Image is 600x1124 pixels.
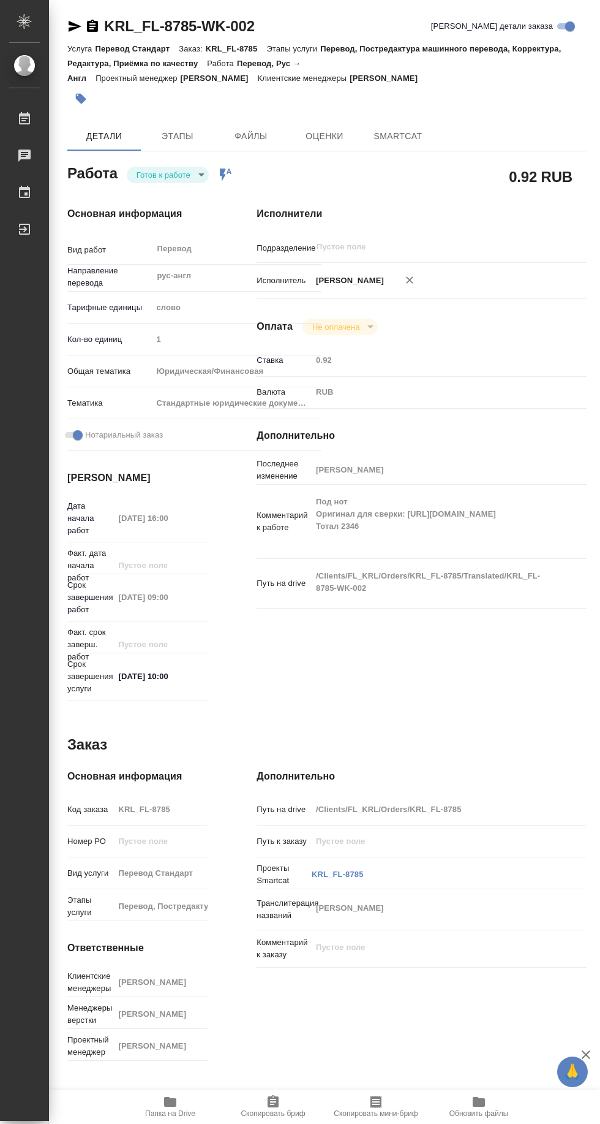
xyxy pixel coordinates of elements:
[302,319,378,335] div: Готов к работе
[67,941,208,955] h4: Ответственные
[222,129,280,144] span: Файлы
[145,1109,195,1118] span: Папка на Drive
[114,509,208,527] input: Пустое поле
[266,44,320,53] p: Этапы услуги
[427,1090,530,1124] button: Обновить файлы
[114,800,208,818] input: Пустое поле
[67,803,114,816] p: Код заказа
[206,44,267,53] p: KRL_FL-8785
[67,970,114,995] p: Клиентские менеджеры
[114,864,208,882] input: Пустое поле
[114,636,208,653] input: Пустое поле
[114,556,208,574] input: Пустое поле
[114,973,208,991] input: Пустое поле
[369,129,427,144] span: SmartCat
[85,429,163,441] span: Нотариальный заказ
[67,547,114,584] p: Факт. дата начала работ
[334,1109,418,1118] span: Скопировать мини-бриф
[67,244,152,256] p: Вид работ
[312,870,363,879] a: KRL_FL-8785
[67,265,152,289] p: Направление перевода
[312,800,559,818] input: Пустое поле
[257,803,312,816] p: Путь на drive
[95,44,179,53] p: Перевод Стандарт
[67,835,114,848] p: Номер РО
[67,161,118,183] h2: Работа
[562,1059,583,1085] span: 🙏
[295,129,354,144] span: Оценки
[114,897,208,915] input: Пустое поле
[127,167,209,183] div: Готов к работе
[67,1002,114,1027] p: Менеджеры верстки
[67,19,82,34] button: Скопировать ссылку для ЯМессенджера
[509,166,572,187] h2: 0.92 RUB
[67,658,114,695] p: Срок завершения услуги
[350,74,427,83] p: [PERSON_NAME]
[67,302,152,314] p: Тарифные единицы
[67,735,107,754] h2: Заказ
[67,579,114,616] p: Срок завершения работ
[119,1090,222,1124] button: Папка на Drive
[67,397,152,409] p: Тематика
[152,393,321,414] div: Стандартные юридические документы, договоры, уставы
[152,330,321,348] input: Пустое поле
[181,74,258,83] p: [PERSON_NAME]
[257,207,587,221] h4: Исполнители
[114,1005,208,1023] input: Пустое поле
[67,85,94,112] button: Добавить тэг
[257,386,312,398] p: Валюта
[312,898,559,919] textarea: [PERSON_NAME]
[257,769,587,784] h4: Дополнительно
[257,835,312,848] p: Путь к заказу
[67,471,208,485] h4: [PERSON_NAME]
[312,382,559,403] div: RUB
[312,351,559,369] input: Пустое поле
[449,1109,509,1118] span: Обновить файлы
[257,354,312,366] p: Ставка
[179,44,205,53] p: Заказ:
[152,361,321,382] div: Юридическая/Финансовая
[67,333,152,346] p: Кол-во единиц
[148,129,207,144] span: Этапы
[67,626,114,663] p: Факт. срок заверш. работ
[257,897,312,922] p: Транслитерация названий
[67,867,114,879] p: Вид услуги
[96,74,180,83] p: Проектный менеджер
[114,832,208,850] input: Пустое поле
[312,492,559,549] textarea: Под нот Оригинал для сверки: [URL][DOMAIN_NAME] Тотал 2346
[67,769,208,784] h4: Основная информация
[257,428,587,443] h4: Дополнительно
[67,44,95,53] p: Услуга
[312,566,559,599] textarea: /Clients/FL_KRL/Orders/KRL_FL-8785/Translated/KRL_FL-8785-WK-002
[257,936,312,961] p: Комментарий к заказу
[557,1057,588,1087] button: 🙏
[258,74,350,83] p: Клиентские менеджеры
[152,297,321,318] div: слово
[312,275,384,287] p: [PERSON_NAME]
[257,509,312,534] p: Комментарий к работе
[396,267,423,294] button: Удалить исполнителя
[257,577,312,590] p: Путь на drive
[315,240,530,254] input: Пустое поле
[67,365,152,378] p: Общая тематика
[114,667,208,685] input: ✎ Введи что-нибудь
[133,170,194,180] button: Готов к работе
[257,862,312,887] p: Проекты Smartcat
[312,832,559,850] input: Пустое поле
[309,322,363,332] button: Не оплачена
[114,1037,208,1055] input: Пустое поле
[312,461,559,479] input: Пустое поле
[85,19,100,34] button: Скопировать ссылку
[104,18,255,34] a: KRL_FL-8785-WK-002
[114,588,208,606] input: Пустое поле
[257,319,293,334] h4: Оплата
[67,207,208,221] h4: Основная информация
[67,500,114,537] p: Дата начала работ
[67,894,114,919] p: Этапы услуги
[67,1034,114,1058] p: Проектный менеджер
[75,129,133,144] span: Детали
[324,1090,427,1124] button: Скопировать мини-бриф
[207,59,237,68] p: Работа
[241,1109,305,1118] span: Скопировать бриф
[257,458,312,482] p: Последнее изменение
